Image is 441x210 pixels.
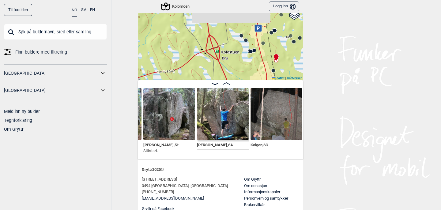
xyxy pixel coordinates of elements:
[244,177,261,182] a: Om Gryttr
[197,88,249,140] img: Dani
[244,196,288,201] a: Personvern og samtykker
[143,148,179,154] p: Sittstart.
[4,86,99,95] a: [GEOGRAPHIC_DATA]
[244,189,280,194] a: Informasjonskapsler
[162,3,190,10] div: Kolomoen
[15,48,67,57] span: Finn buldere med filtrering
[4,127,24,132] a: Om Gryttr
[142,183,228,189] span: 0494 [GEOGRAPHIC_DATA], [GEOGRAPHIC_DATA]
[288,8,300,21] a: Layers
[4,48,107,57] a: Finn buldere med filtrering
[142,195,204,202] a: [EMAIL_ADDRESS][DOMAIN_NAME]
[244,183,267,188] a: Om donasjon
[143,141,179,147] span: [PERSON_NAME] , 5+
[143,88,195,140] img: John Snow 220205
[142,176,177,183] span: [STREET_ADDRESS]
[251,141,268,147] span: Koigen , 6C
[287,76,302,80] a: Kartverket
[142,189,174,195] span: [PHONE_NUMBER]
[285,76,286,80] span: |
[244,202,265,207] a: Brukervilkår
[251,88,302,140] img: Koigen
[90,4,95,16] button: EN
[142,163,299,176] div: Gryttr 2025 ©
[4,24,107,40] input: Søk på buldernavn, sted eller samling
[81,4,86,16] button: SV
[4,4,32,16] a: Til forsiden
[4,109,40,114] a: Meld inn ny bulder
[72,4,77,17] button: NO
[4,118,32,123] a: Tegnforklaring
[269,2,299,12] button: Logg inn
[272,76,285,80] a: Leaflet
[197,141,233,147] span: [PERSON_NAME] , 6A
[4,69,99,78] a: [GEOGRAPHIC_DATA]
